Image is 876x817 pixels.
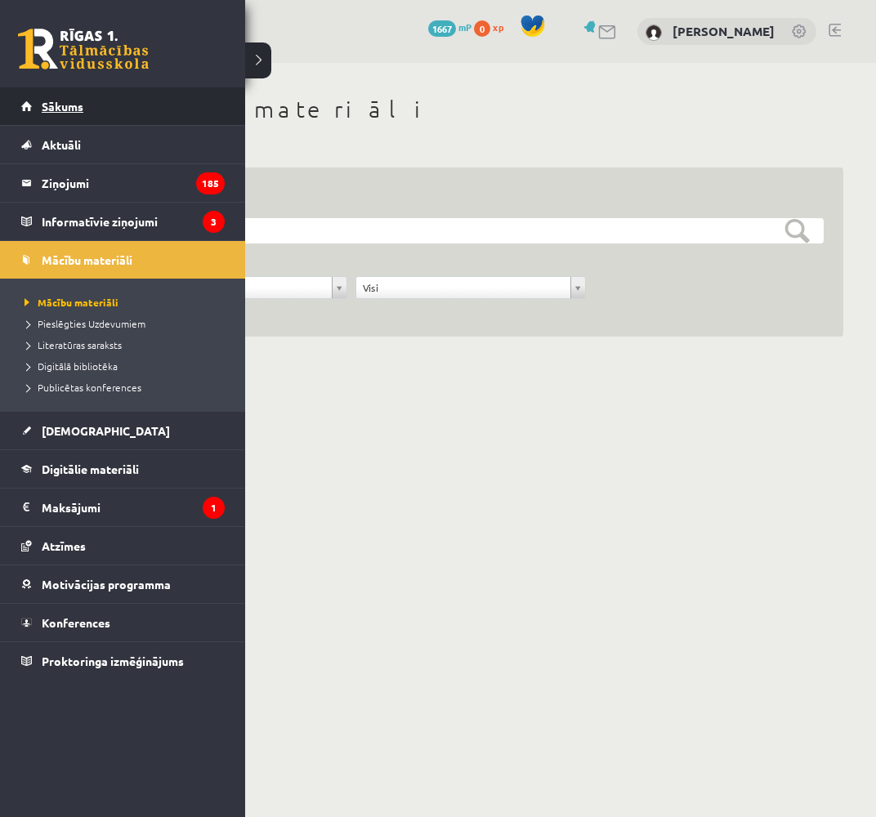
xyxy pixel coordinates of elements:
[21,527,225,565] a: Atzīmes
[42,164,225,202] legend: Ziņojumi
[458,20,472,33] span: mP
[20,317,145,330] span: Pieslēgties Uzdevumiem
[428,20,472,33] a: 1667 mP
[42,489,225,526] legend: Maksājumi
[474,20,512,33] a: 0 xp
[42,615,110,630] span: Konferences
[42,252,132,267] span: Mācību materiāli
[428,20,456,37] span: 1667
[493,20,503,33] span: xp
[20,338,122,351] span: Literatūras saraksts
[474,20,490,37] span: 0
[42,462,139,476] span: Digitālie materiāli
[21,203,225,240] a: Informatīvie ziņojumi3
[21,241,225,279] a: Mācību materiāli
[20,316,229,331] a: Pieslēgties Uzdevumiem
[42,577,171,592] span: Motivācijas programma
[20,295,229,310] a: Mācību materiāli
[20,337,229,352] a: Literatūras saraksts
[20,381,141,394] span: Publicētas konferences
[42,203,225,240] legend: Informatīvie ziņojumi
[21,87,225,125] a: Sākums
[21,604,225,641] a: Konferences
[20,359,118,373] span: Digitālā bibliotēka
[21,489,225,526] a: Maksājumi1
[363,277,563,298] span: Visi
[196,172,225,194] i: 185
[20,359,229,373] a: Digitālā bibliotēka
[356,277,584,298] a: Visi
[42,538,86,553] span: Atzīmes
[203,211,225,233] i: 3
[20,380,229,395] a: Publicētas konferences
[673,23,775,39] a: [PERSON_NAME]
[98,96,843,123] h1: Mācību materiāli
[646,25,662,41] img: Gabriels Rimeiks
[18,29,149,69] a: Rīgas 1. Tālmācības vidusskola
[21,450,225,488] a: Digitālie materiāli
[21,164,225,202] a: Ziņojumi185
[118,187,804,209] h3: Filtrs
[203,497,225,519] i: 1
[42,654,184,668] span: Proktoringa izmēģinājums
[42,99,83,114] span: Sākums
[21,126,225,163] a: Aktuāli
[20,296,118,309] span: Mācību materiāli
[42,423,170,438] span: [DEMOGRAPHIC_DATA]
[21,642,225,680] a: Proktoringa izmēģinājums
[21,565,225,603] a: Motivācijas programma
[21,412,225,449] a: [DEMOGRAPHIC_DATA]
[42,137,81,152] span: Aktuāli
